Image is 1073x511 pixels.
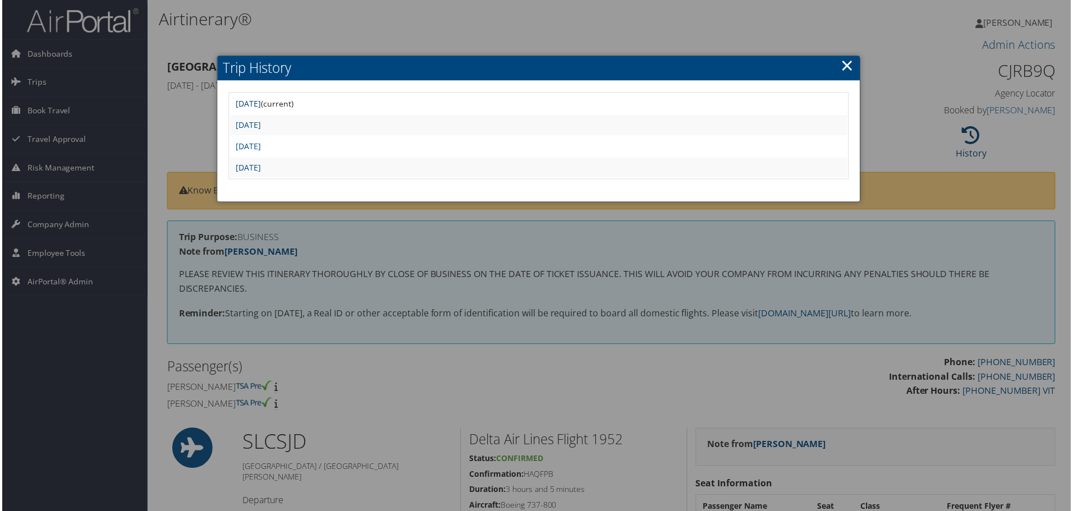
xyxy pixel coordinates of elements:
h2: Trip History [216,56,861,81]
td: (current) [229,94,849,114]
a: [DATE] [235,141,260,152]
a: [DATE] [235,163,260,173]
a: [DATE] [235,120,260,131]
a: × [842,54,855,77]
a: [DATE] [235,99,260,109]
